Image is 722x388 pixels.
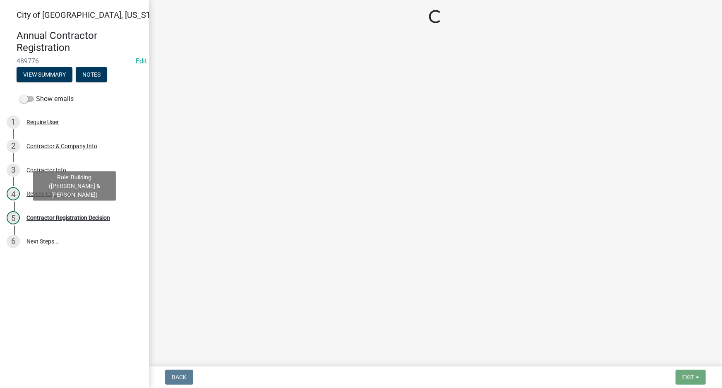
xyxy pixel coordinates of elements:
[33,171,116,200] div: Role: Building ([PERSON_NAME] & [PERSON_NAME])
[165,370,193,385] button: Back
[26,119,59,125] div: Require User
[76,67,107,82] button: Notes
[7,187,20,200] div: 4
[26,143,97,149] div: Contractor & Company Info
[7,211,20,224] div: 5
[17,30,142,54] h4: Annual Contractor Registration
[7,116,20,129] div: 1
[7,164,20,177] div: 3
[17,72,72,78] wm-modal-confirm: Summary
[172,374,187,381] span: Back
[17,57,132,65] span: 489776
[26,215,110,221] div: Contractor Registration Decision
[76,72,107,78] wm-modal-confirm: Notes
[136,57,147,65] wm-modal-confirm: Edit Application Number
[7,140,20,153] div: 2
[17,67,72,82] button: View Summary
[26,191,74,197] div: Review Contractor
[682,374,694,381] span: Exit
[7,235,20,248] div: 6
[20,94,74,104] label: Show emails
[26,167,66,173] div: Contractor Info
[17,10,167,20] span: City of [GEOGRAPHIC_DATA], [US_STATE]
[136,57,147,65] a: Edit
[676,370,706,385] button: Exit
